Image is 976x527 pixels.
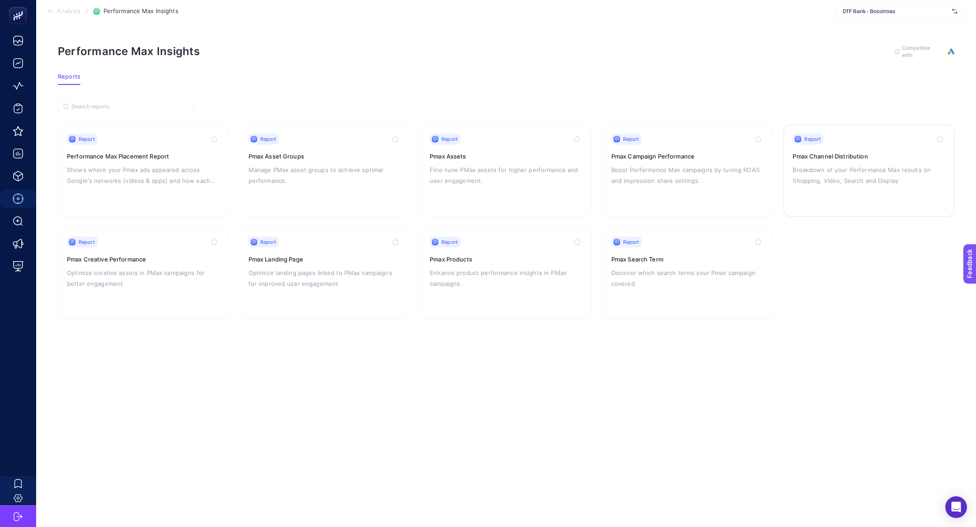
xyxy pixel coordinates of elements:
span: Report [441,135,458,143]
a: ReportPerformance Max Placement ReportShows where your Pmax ads appeared across Google's networks... [58,125,229,217]
a: ReportPmax Search TermDiscover which search terms your Pmax campaign covered. [602,228,773,320]
span: Reports [58,73,80,80]
span: Report [623,135,639,143]
input: Search [71,103,188,110]
a: ReportPmax Channel DistributionBreakdown of your Performance Max results on Shopping, Video, Sear... [784,125,954,217]
span: Analysis [57,8,80,15]
span: Compatible with: [902,44,943,59]
p: Manage PMax asset groups to achieve optimal performance. [249,164,401,186]
a: ReportPmax AssetsFine-tune PMax assets for higher performance and user engagement. [421,125,591,217]
p: Enhance product performance insights in PMax campaigns. [430,267,582,289]
a: ReportPmax Creative PerformanceOptimize creative assets in PMax campaigns for better engagement. [58,228,229,320]
span: Report [441,238,458,246]
h3: Pmax Products [430,255,582,264]
h3: Pmax Search Term [611,255,764,264]
span: Report [79,238,95,246]
span: / [86,7,88,14]
h3: Performance Max Placement Report [67,152,220,161]
div: Open Intercom Messenger [945,496,967,518]
span: DTF Bank - Boostroas [843,8,948,15]
button: Reports [58,73,80,85]
a: ReportPmax ProductsEnhance product performance insights in PMax campaigns. [421,228,591,320]
p: Discover which search terms your Pmax campaign covered. [611,267,764,289]
a: ReportPmax Campaign PerformanceBoost Performance Max campaigns by tuning ROAS and impression shar... [602,125,773,217]
p: Breakdown of your Performance Max results on Shopping, Video, Search and Display [793,164,945,186]
h3: Pmax Channel Distribution [793,152,945,161]
span: Report [79,135,95,143]
span: Report [804,135,821,143]
h3: Pmax Creative Performance [67,255,220,264]
img: svg%3e [952,7,957,16]
p: Optimize landing pages linked to PMax campaigns for improved user engagement. [249,267,401,289]
p: Optimize creative assets in PMax campaigns for better engagement. [67,267,220,289]
span: Feedback [5,3,34,10]
h3: Pmax Campaign Performance [611,152,764,161]
p: Fine-tune PMax assets for higher performance and user engagement. [430,164,582,186]
p: Shows where your Pmax ads appeared across Google's networks (videos & apps) and how each placemen... [67,164,220,186]
h1: Performance Max Insights [58,45,200,58]
a: ReportPmax Asset GroupsManage PMax asset groups to achieve optimal performance. [239,125,410,217]
span: Report [260,135,277,143]
a: ReportPmax Landing PageOptimize landing pages linked to PMax campaigns for improved user engagement. [239,228,410,320]
p: Boost Performance Max campaigns by tuning ROAS and impression share settings. [611,164,764,186]
span: Performance Max Insights [103,8,178,15]
span: Report [260,238,277,246]
h3: Pmax Landing Page [249,255,401,264]
span: Report [623,238,639,246]
h3: Pmax Asset Groups [249,152,401,161]
h3: Pmax Assets [430,152,582,161]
